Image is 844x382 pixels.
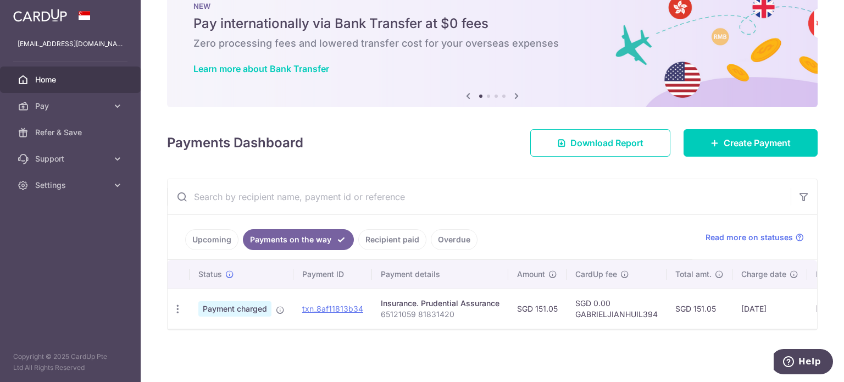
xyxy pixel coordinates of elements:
[372,260,508,289] th: Payment details
[667,289,732,329] td: SGD 151.05
[193,15,791,32] h5: Pay internationally via Bank Transfer at $0 fees
[193,37,791,50] h6: Zero processing fees and lowered transfer cost for your overseas expenses
[567,289,667,329] td: SGD 0.00 GABRIELJIANHUIL394
[35,180,108,191] span: Settings
[198,269,222,280] span: Status
[684,129,818,157] a: Create Payment
[575,269,617,280] span: CardUp fee
[243,229,354,250] a: Payments on the way
[293,260,372,289] th: Payment ID
[193,63,329,74] a: Learn more about Bank Transfer
[431,229,477,250] a: Overdue
[508,289,567,329] td: SGD 151.05
[774,349,833,377] iframe: Opens a widget where you can find more information
[358,229,426,250] a: Recipient paid
[193,2,791,10] p: NEW
[724,136,791,150] span: Create Payment
[185,229,238,250] a: Upcoming
[675,269,712,280] span: Total amt.
[570,136,643,150] span: Download Report
[530,129,670,157] a: Download Report
[381,309,499,320] p: 65121059 81831420
[706,232,804,243] a: Read more on statuses
[517,269,545,280] span: Amount
[741,269,786,280] span: Charge date
[35,127,108,138] span: Refer & Save
[302,304,363,313] a: txn_8af11813b34
[18,38,123,49] p: [EMAIL_ADDRESS][DOMAIN_NAME]
[168,179,791,214] input: Search by recipient name, payment id or reference
[732,289,807,329] td: [DATE]
[13,9,67,22] img: CardUp
[35,153,108,164] span: Support
[167,133,303,153] h4: Payments Dashboard
[198,301,271,317] span: Payment charged
[35,74,108,85] span: Home
[35,101,108,112] span: Pay
[706,232,793,243] span: Read more on statuses
[381,298,499,309] div: Insurance. Prudential Assurance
